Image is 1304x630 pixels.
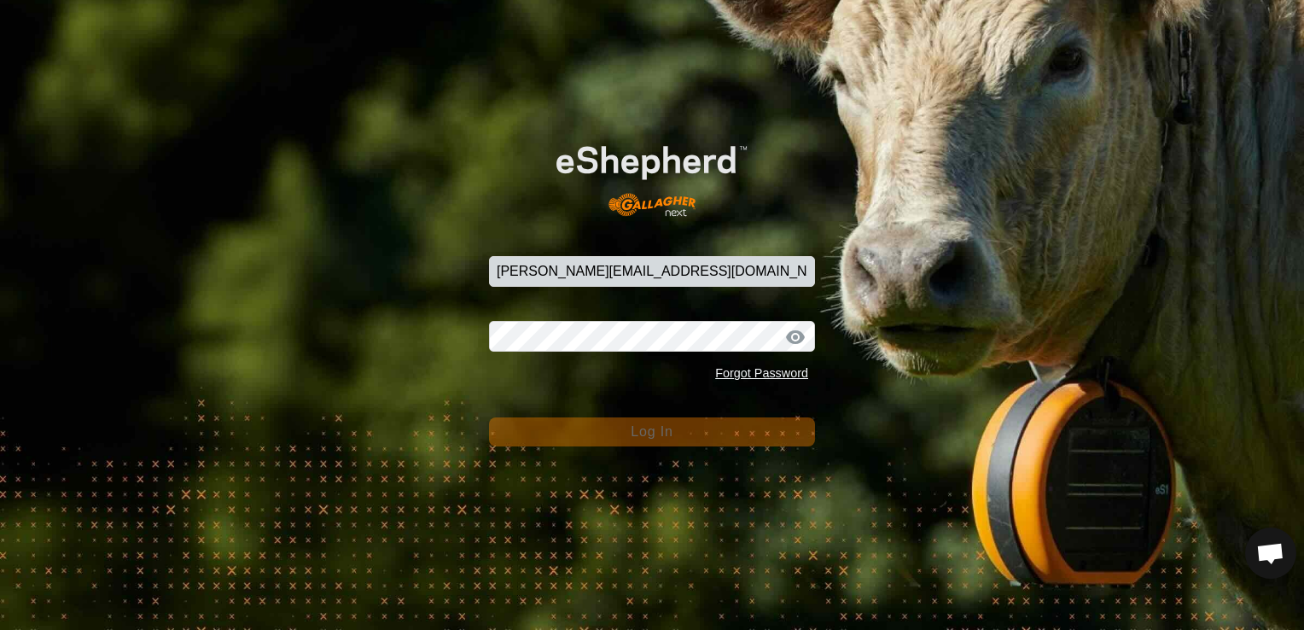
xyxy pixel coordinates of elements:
[1245,528,1296,579] a: Open chat
[631,424,672,439] span: Log In
[715,366,808,380] a: Forgot Password
[489,256,815,287] input: Email Address
[521,119,783,230] img: E-shepherd Logo
[489,417,815,446] button: Log In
